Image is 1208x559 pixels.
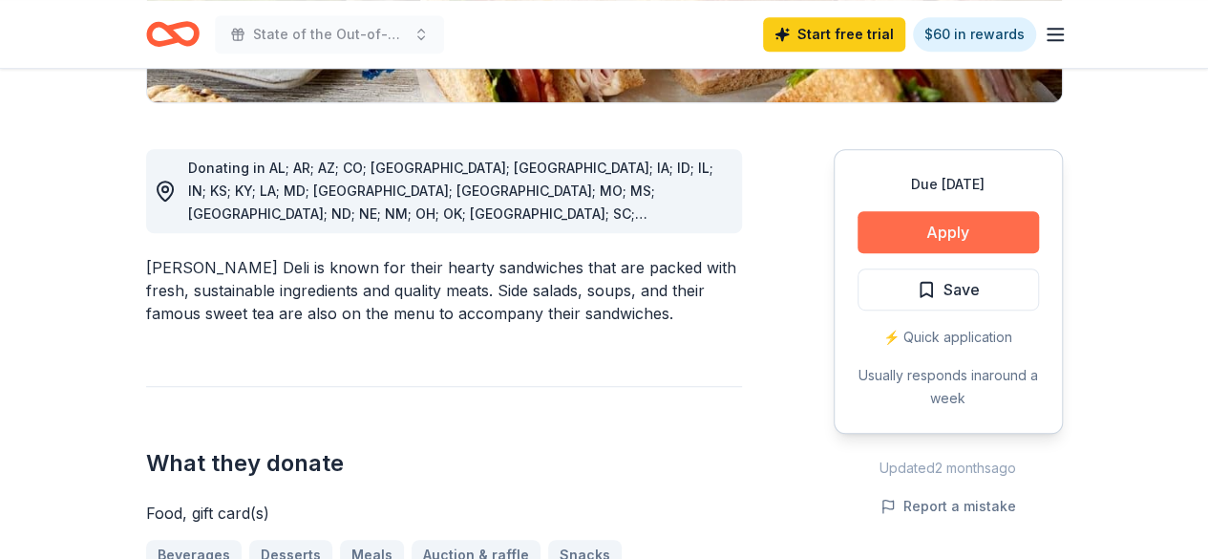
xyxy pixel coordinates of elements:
div: ⚡️ Quick application [858,326,1039,349]
div: [PERSON_NAME] Deli is known for their hearty sandwiches that are packed with fresh, sustainable i... [146,256,742,325]
div: Usually responds in around a week [858,364,1039,410]
a: Home [146,11,200,56]
div: Due [DATE] [858,173,1039,196]
button: Apply [858,211,1039,253]
span: Donating in AL; AR; AZ; CO; [GEOGRAPHIC_DATA]; [GEOGRAPHIC_DATA]; IA; ID; IL; IN; KS; KY; LA; MD;... [188,160,713,245]
button: State of the Out-of-School Time Sector [215,15,444,54]
div: Updated 2 months ago [834,457,1063,480]
h2: What they donate [146,448,742,479]
div: Food, gift card(s) [146,502,742,525]
span: State of the Out-of-School Time Sector [253,23,406,46]
button: Save [858,269,1039,311]
a: $60 in rewards [913,17,1036,52]
a: Start free trial [763,17,905,52]
span: Save [943,277,980,302]
button: Report a mistake [880,495,1016,518]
